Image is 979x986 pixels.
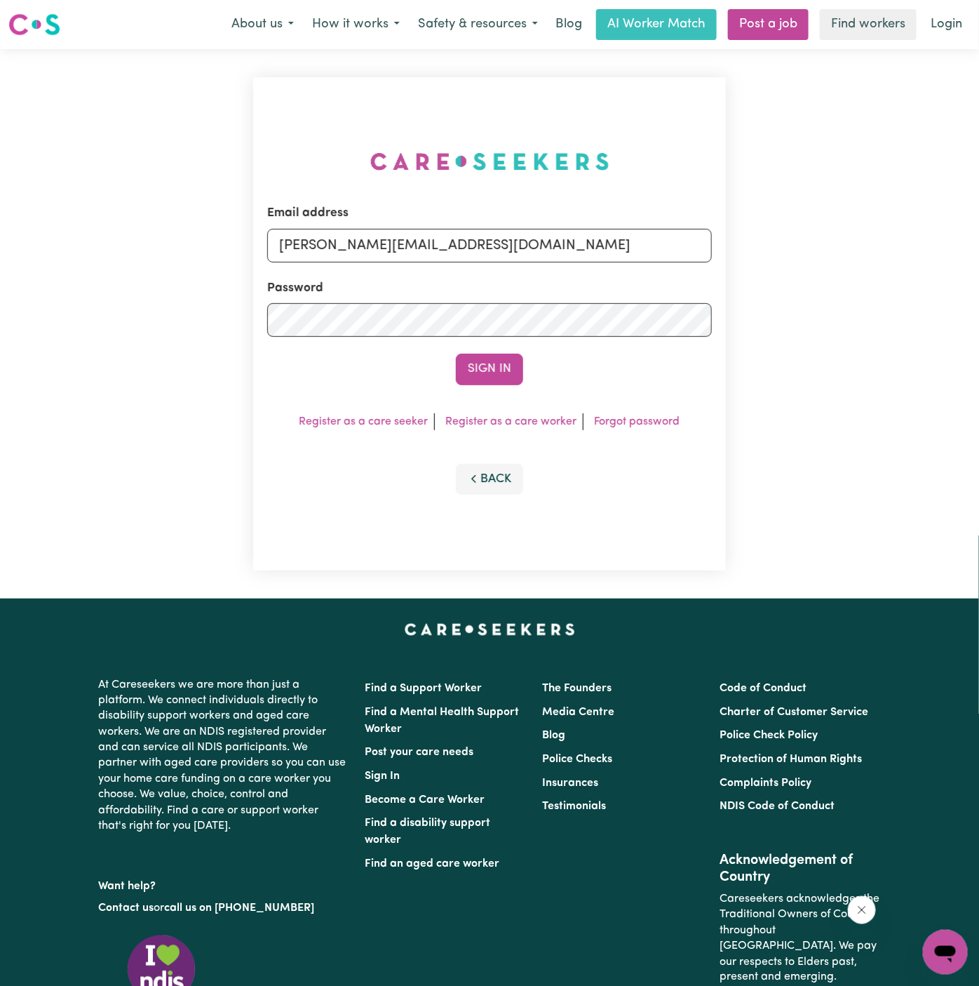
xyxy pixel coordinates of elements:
a: Code of Conduct [720,683,807,694]
a: Blog [547,9,590,40]
a: Register as a care seeker [299,416,428,427]
label: Email address [267,204,349,222]
a: Careseekers logo [8,8,60,41]
a: Police Check Policy [720,730,818,741]
p: Want help? [98,873,348,894]
a: Login [922,9,971,40]
a: The Founders [542,683,612,694]
p: or [98,895,348,921]
iframe: Close message [848,896,876,924]
button: About us [222,10,303,39]
a: Charter of Customer Service [720,707,869,718]
a: Insurances [542,778,598,789]
a: Police Checks [542,754,612,765]
a: Post a job [728,9,809,40]
button: Sign In [456,354,523,385]
label: Password [267,279,323,298]
p: At Careseekers we are more than just a platform. We connect individuals directly to disability su... [98,672,348,840]
button: Back [456,464,523,495]
a: Testimonials [542,801,606,812]
a: Become a Care Worker [365,794,485,806]
button: How it works [303,10,409,39]
a: Media Centre [542,707,614,718]
a: Complaints Policy [720,778,812,789]
a: Post your care needs [365,747,473,758]
a: AI Worker Match [596,9,717,40]
a: Find a disability support worker [365,818,490,846]
a: Careseekers home page [405,624,575,635]
a: call us on [PHONE_NUMBER] [164,902,314,914]
iframe: Button to launch messaging window [923,930,968,975]
a: NDIS Code of Conduct [720,801,835,812]
h2: Acknowledgement of Country [720,852,881,886]
span: Need any help? [8,10,85,21]
a: Find a Mental Health Support Worker [365,707,519,735]
input: Email address [267,229,712,262]
a: Sign In [365,771,400,782]
a: Protection of Human Rights [720,754,863,765]
button: Safety & resources [409,10,547,39]
a: Register as a care worker [446,416,577,427]
a: Contact us [98,902,154,914]
a: Blog [542,730,565,741]
img: Careseekers logo [8,12,60,37]
a: Find workers [820,9,917,40]
a: Find a Support Worker [365,683,482,694]
a: Find an aged care worker [365,858,499,870]
a: Forgot password [595,416,680,427]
